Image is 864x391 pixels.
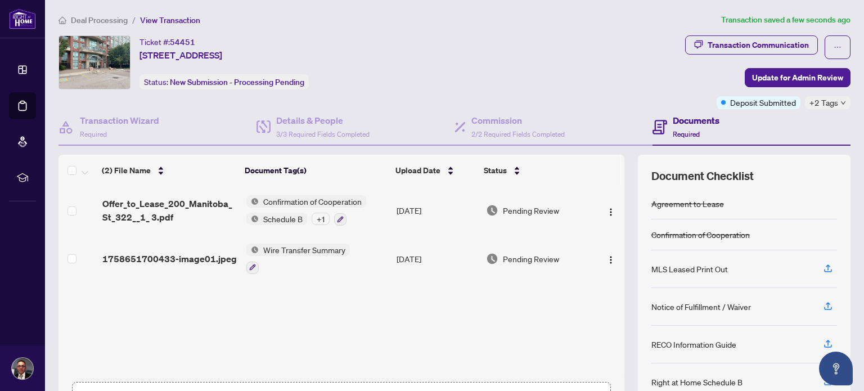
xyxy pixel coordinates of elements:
[651,300,751,313] div: Notice of Fulfillment / Waiver
[58,16,66,24] span: home
[673,130,700,138] span: Required
[139,48,222,62] span: [STREET_ADDRESS]
[503,253,559,265] span: Pending Review
[484,164,507,177] span: Status
[276,130,370,138] span: 3/3 Required Fields Completed
[651,168,754,184] span: Document Checklist
[685,35,818,55] button: Transaction Communication
[708,36,809,54] div: Transaction Communication
[471,114,565,127] h4: Commission
[80,114,159,127] h4: Transaction Wizard
[840,100,846,106] span: down
[312,213,330,225] div: + 1
[479,155,589,186] th: Status
[80,130,107,138] span: Required
[606,255,615,264] img: Logo
[602,201,620,219] button: Logo
[259,244,350,256] span: Wire Transfer Summary
[246,195,366,226] button: Status IconConfirmation of CooperationStatus IconSchedule B+1
[246,213,259,225] img: Status Icon
[170,77,304,87] span: New Submission - Processing Pending
[486,253,498,265] img: Document Status
[259,195,366,208] span: Confirmation of Cooperation
[259,213,307,225] span: Schedule B
[246,195,259,208] img: Status Icon
[651,197,724,210] div: Agreement to Lease
[276,114,370,127] h4: Details & People
[132,14,136,26] li: /
[651,376,742,388] div: Right at Home Schedule B
[721,14,850,26] article: Transaction saved a few seconds ago
[471,130,565,138] span: 2/2 Required Fields Completed
[391,155,479,186] th: Upload Date
[503,204,559,217] span: Pending Review
[240,155,391,186] th: Document Tag(s)
[102,197,237,224] span: Offer_to_Lease_200_Manitoba_St_322__1_ 3.pdf
[139,35,195,48] div: Ticket #:
[651,228,750,241] div: Confirmation of Cooperation
[730,96,796,109] span: Deposit Submitted
[752,69,843,87] span: Update for Admin Review
[97,155,240,186] th: (2) File Name
[140,15,200,25] span: View Transaction
[102,164,151,177] span: (2) File Name
[651,338,736,350] div: RECO Information Guide
[59,36,130,89] img: IMG-W12369607_1.jpg
[819,352,853,385] button: Open asap
[606,208,615,217] img: Logo
[170,37,195,47] span: 54451
[673,114,719,127] h4: Documents
[745,68,850,87] button: Update for Admin Review
[486,204,498,217] img: Document Status
[246,244,259,256] img: Status Icon
[71,15,128,25] span: Deal Processing
[9,8,36,29] img: logo
[392,186,481,235] td: [DATE]
[102,252,237,266] span: 1758651700433-image01.jpeg
[809,96,838,109] span: +2 Tags
[246,244,350,274] button: Status IconWire Transfer Summary
[392,235,481,283] td: [DATE]
[12,358,33,379] img: Profile Icon
[602,250,620,268] button: Logo
[651,263,728,275] div: MLS Leased Print Out
[139,74,309,89] div: Status:
[834,43,841,51] span: ellipsis
[395,164,440,177] span: Upload Date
